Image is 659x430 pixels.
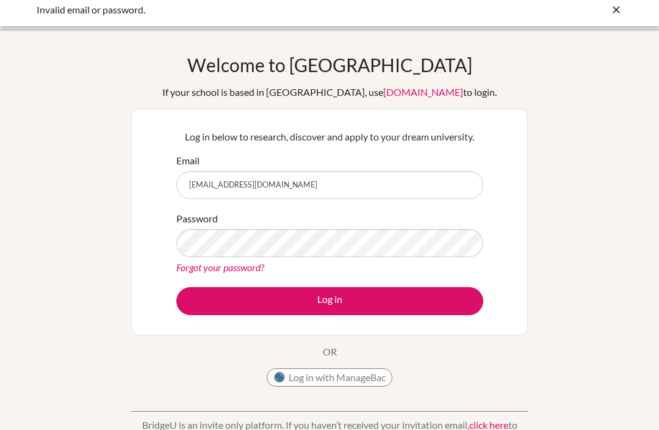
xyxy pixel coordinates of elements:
p: OR [323,344,337,359]
label: Password [176,211,218,226]
a: [DOMAIN_NAME] [383,86,463,98]
div: If your school is based in [GEOGRAPHIC_DATA], use to login. [162,85,497,100]
p: Log in below to research, discover and apply to your dream university. [176,129,483,144]
a: Forgot your password? [176,261,264,273]
button: Log in with ManageBac [267,368,392,387]
div: Invalid email or password. [37,2,439,17]
h1: Welcome to [GEOGRAPHIC_DATA] [187,54,472,76]
button: Log in [176,287,483,315]
label: Email [176,153,200,168]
